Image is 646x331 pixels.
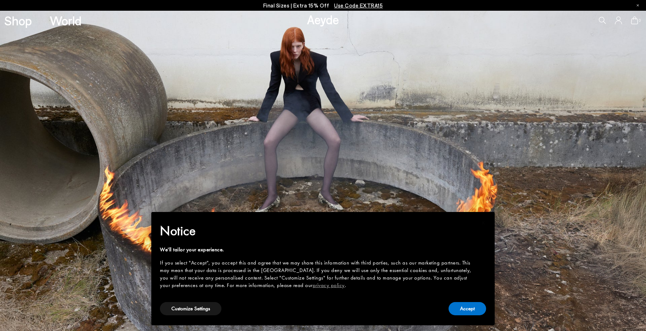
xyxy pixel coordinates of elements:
div: We'll tailor your experience. [160,246,475,253]
div: If you select "Accept", you accept this and agree that we may share this information with third p... [160,259,475,289]
span: × [481,217,486,228]
button: Close this notice [475,214,492,231]
button: Customize Settings [160,302,221,315]
a: privacy policy [313,282,345,289]
h2: Notice [160,222,475,240]
button: Accept [449,302,486,315]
